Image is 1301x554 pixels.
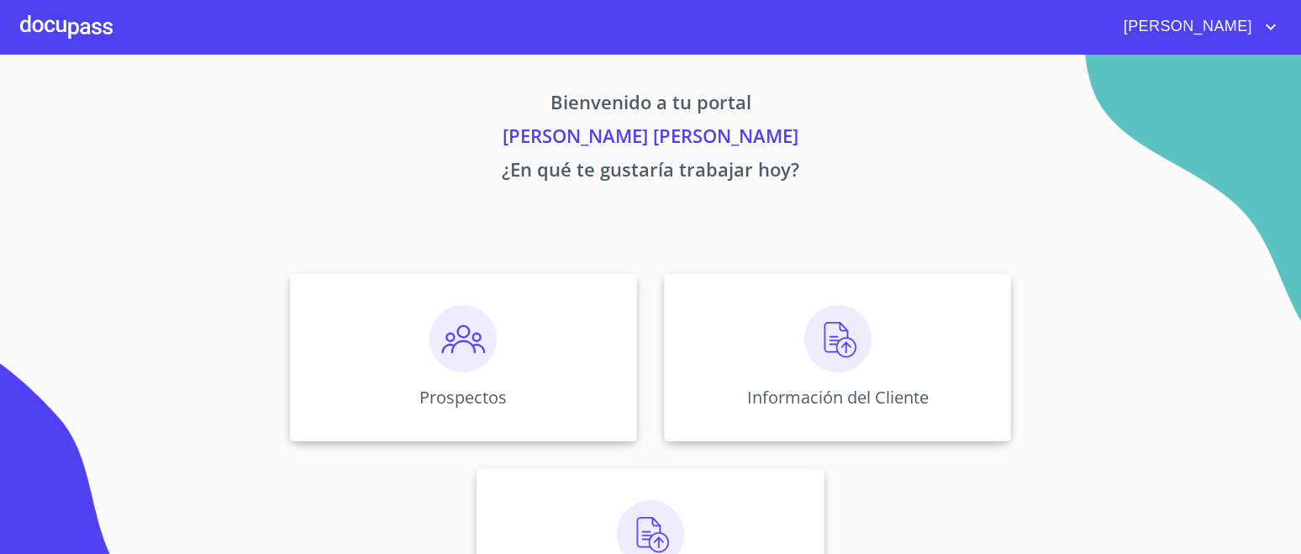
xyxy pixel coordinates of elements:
[133,122,1168,156] p: [PERSON_NAME] [PERSON_NAME]
[1111,13,1281,40] button: account of current user
[747,386,929,409] p: Información del Cliente
[804,305,872,372] img: carga.png
[419,386,507,409] p: Prospectos
[1111,13,1261,40] span: [PERSON_NAME]
[429,305,497,372] img: prospectos.png
[133,88,1168,122] p: Bienvenido a tu portal
[133,156,1168,189] p: ¿En qué te gustaría trabajar hoy?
